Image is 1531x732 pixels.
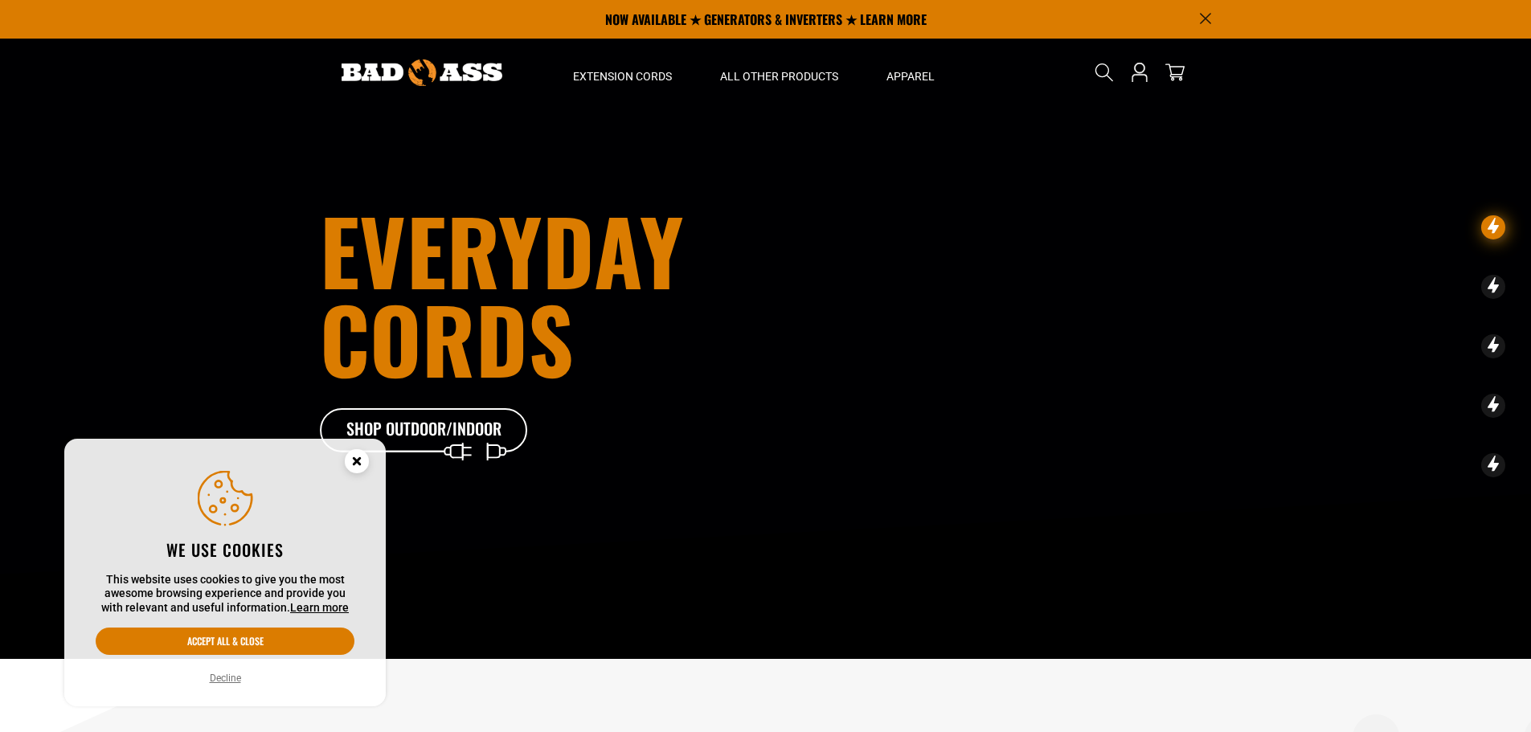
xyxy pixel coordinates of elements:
[205,670,246,686] button: Decline
[1091,59,1117,85] summary: Search
[342,59,502,86] img: Bad Ass Extension Cords
[696,39,862,106] summary: All Other Products
[886,69,935,84] span: Apparel
[96,573,354,615] p: This website uses cookies to give you the most awesome browsing experience and provide you with r...
[290,601,349,614] a: Learn more
[862,39,959,106] summary: Apparel
[64,439,386,707] aside: Cookie Consent
[573,69,672,84] span: Extension Cords
[96,539,354,560] h2: We use cookies
[96,628,354,655] button: Accept all & close
[720,69,838,84] span: All Other Products
[320,408,529,453] a: Shop Outdoor/Indoor
[320,206,855,382] h1: Everyday cords
[549,39,696,106] summary: Extension Cords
